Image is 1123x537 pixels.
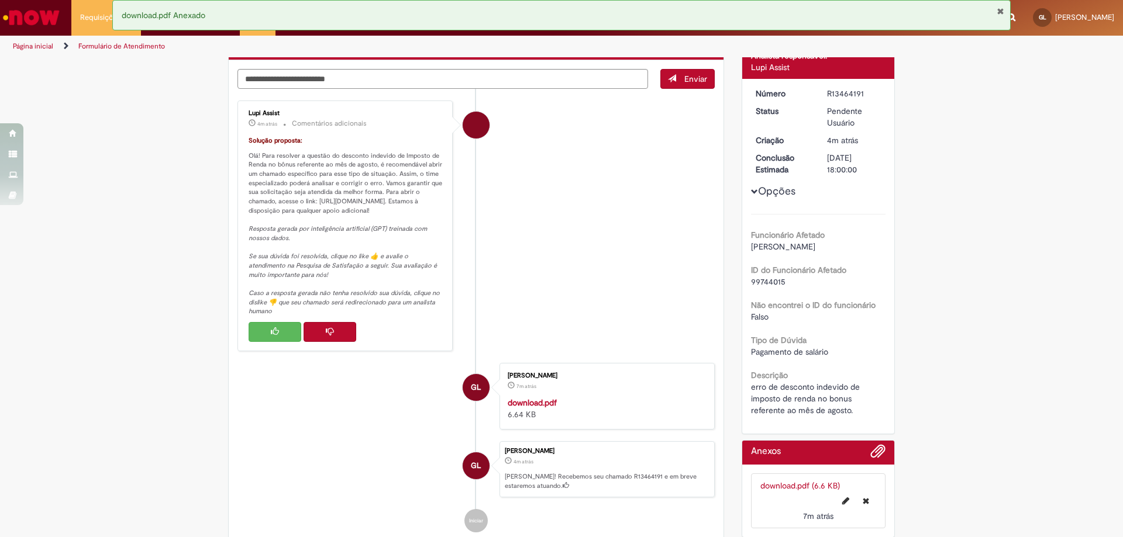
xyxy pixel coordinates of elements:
[747,134,819,146] dt: Criação
[751,300,876,310] b: Não encontrei o ID do funcionário
[751,276,786,287] span: 99744015
[856,491,876,510] button: Excluir download.pdf
[463,374,490,401] div: Guilherme Da Silva Lima
[516,383,536,390] time: 29/08/2025 20:39:06
[80,12,121,23] span: Requisições
[997,6,1004,16] button: Fechar Notificação
[249,110,443,117] div: Lupi Assist
[1055,12,1114,22] span: [PERSON_NAME]
[751,446,781,457] h2: Anexos
[78,41,165,51] a: Formulário de Atendimento
[751,61,886,73] div: Lupi Assist
[751,265,846,275] b: ID do Funcionário Afetado
[292,119,367,129] small: Comentários adicionais
[751,241,815,252] span: [PERSON_NAME]
[505,472,708,490] p: [PERSON_NAME]! Recebemos seu chamado R13464191 e em breve estaremos atuando.
[514,458,533,465] time: 29/08/2025 20:41:26
[463,452,490,479] div: Guilherme Da Silva Lima
[257,120,277,127] span: 4m atrás
[803,511,833,521] time: 29/08/2025 20:39:06
[827,105,881,129] div: Pendente Usuário
[751,347,828,357] span: Pagamento de salário
[257,120,277,127] time: 29/08/2025 20:41:34
[463,112,490,138] div: Lupi Assist
[9,36,740,57] ul: Trilhas de página
[870,444,886,465] button: Adicionar anexos
[508,397,557,408] a: download.pdf
[835,491,856,510] button: Editar nome de arquivo download.pdf
[751,335,807,345] b: Tipo de Dúvida
[827,152,881,175] div: [DATE] 18:00:00
[751,230,825,240] b: Funcionário Afetado
[508,397,702,420] div: 6.64 KB
[827,135,858,145] time: 29/08/2025 20:41:26
[237,441,715,497] li: Guilherme Da Silva Lima
[514,458,533,465] span: 4m atrás
[471,452,481,480] span: GL
[237,69,648,89] textarea: Digite sua mensagem aqui...
[827,135,858,145] span: 4m atrás
[747,88,819,99] dt: Número
[516,383,536,390] span: 7m atrás
[249,224,442,316] em: Resposta gerada por inteligência artificial (GPT) treinada com nossos dados. Se sua dúvida foi re...
[122,10,205,20] span: download.pdf Anexado
[1039,13,1046,21] span: GL
[803,511,833,521] span: 7m atrás
[751,382,862,415] span: erro de desconto indevido de imposto de renda no bonus referente ao mês de agosto.
[508,372,702,379] div: [PERSON_NAME]
[13,41,53,51] a: Página inicial
[471,373,481,401] span: GL
[747,105,819,117] dt: Status
[505,448,708,455] div: [PERSON_NAME]
[249,136,302,145] font: Solução proposta:
[747,152,819,175] dt: Conclusão Estimada
[751,370,788,380] b: Descrição
[1,6,61,29] img: ServiceNow
[684,74,707,84] span: Enviar
[827,134,881,146] div: 29/08/2025 20:41:26
[660,69,715,89] button: Enviar
[751,311,769,322] span: Falso
[827,88,881,99] div: R13464191
[249,136,443,316] p: Olá! Para resolver a questão do desconto indevido de Imposto de Renda no bônus referente ao mês d...
[760,480,840,491] a: download.pdf (6.6 KB)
